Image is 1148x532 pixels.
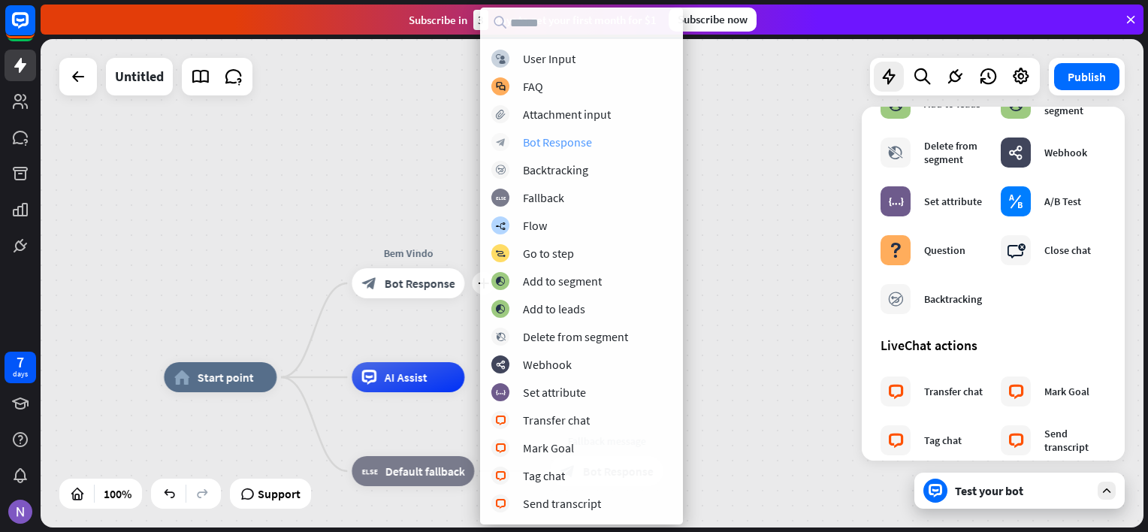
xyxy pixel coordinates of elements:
[924,195,982,208] div: Set attribute
[496,388,506,397] i: block_set_attribute
[1044,385,1089,398] div: Mark Goal
[523,274,602,289] div: Add to segment
[523,385,586,400] div: Set attribute
[495,443,506,453] i: block_livechat
[924,243,965,257] div: Question
[496,138,506,147] i: block_bot_response
[1008,145,1023,160] i: webhooks
[258,482,301,506] span: Support
[523,107,611,122] div: Attachment input
[924,139,986,166] div: Delete from segment
[478,278,489,289] i: plus
[361,464,377,479] i: block_fallback
[523,51,576,66] div: User Input
[881,337,1106,354] div: LiveChat actions
[174,370,189,385] i: home_2
[496,54,506,64] i: block_user_input
[955,483,1090,498] div: Test your bot
[523,440,574,455] div: Mark Goal
[888,433,904,448] i: block_livechat
[495,471,506,481] i: block_livechat
[888,194,904,209] i: block_set_attribute
[496,165,506,175] i: block_backtracking
[1008,433,1024,448] i: block_livechat
[99,482,136,506] div: 100%
[924,292,982,306] div: Backtracking
[523,190,564,205] div: Fallback
[888,292,904,307] i: block_backtracking
[1044,195,1081,208] div: A/B Test
[888,384,904,399] i: block_livechat
[1044,146,1087,159] div: Webhook
[495,277,506,286] i: block_add_to_segment
[496,82,506,92] i: block_faq
[888,145,903,160] i: block_delete_from_segment
[495,499,506,509] i: block_livechat
[496,110,506,119] i: block_attachment
[496,360,506,370] i: webhooks
[409,10,657,30] div: Subscribe in days to get your first month for $1
[197,370,253,385] span: Start point
[523,468,565,483] div: Tag chat
[1007,243,1026,258] i: block_close_chat
[523,162,588,177] div: Backtracking
[523,329,628,344] div: Delete from segment
[385,464,464,479] span: Default fallback
[1044,427,1106,454] div: Send transcript
[495,416,506,425] i: block_livechat
[12,6,57,51] button: Open LiveChat chat widget
[496,193,506,203] i: block_fallback
[523,413,590,428] div: Transfer chat
[13,369,28,379] div: days
[1008,384,1024,399] i: block_livechat
[361,276,376,291] i: block_bot_response
[384,276,455,291] span: Bot Response
[115,58,164,95] div: Untitled
[384,370,427,385] span: AI Assist
[523,218,547,233] div: Flow
[523,357,572,372] div: Webhook
[669,8,757,32] div: Subscribe now
[5,352,36,383] a: 7 days
[495,304,506,314] i: block_add_to_segment
[473,10,488,30] div: 3
[523,135,592,150] div: Bot Response
[1054,63,1119,90] button: Publish
[523,79,543,94] div: FAQ
[924,385,983,398] div: Transfer chat
[495,249,506,258] i: block_goto
[523,301,585,316] div: Add to leads
[523,246,574,261] div: Go to step
[17,355,24,369] div: 7
[496,332,506,342] i: block_delete_from_segment
[523,496,601,511] div: Send transcript
[888,243,903,258] i: block_question
[1008,194,1023,209] i: block_ab_testing
[1044,243,1091,257] div: Close chat
[495,221,506,231] i: builder_tree
[340,246,476,261] div: Bem Vindo
[924,434,962,447] div: Tag chat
